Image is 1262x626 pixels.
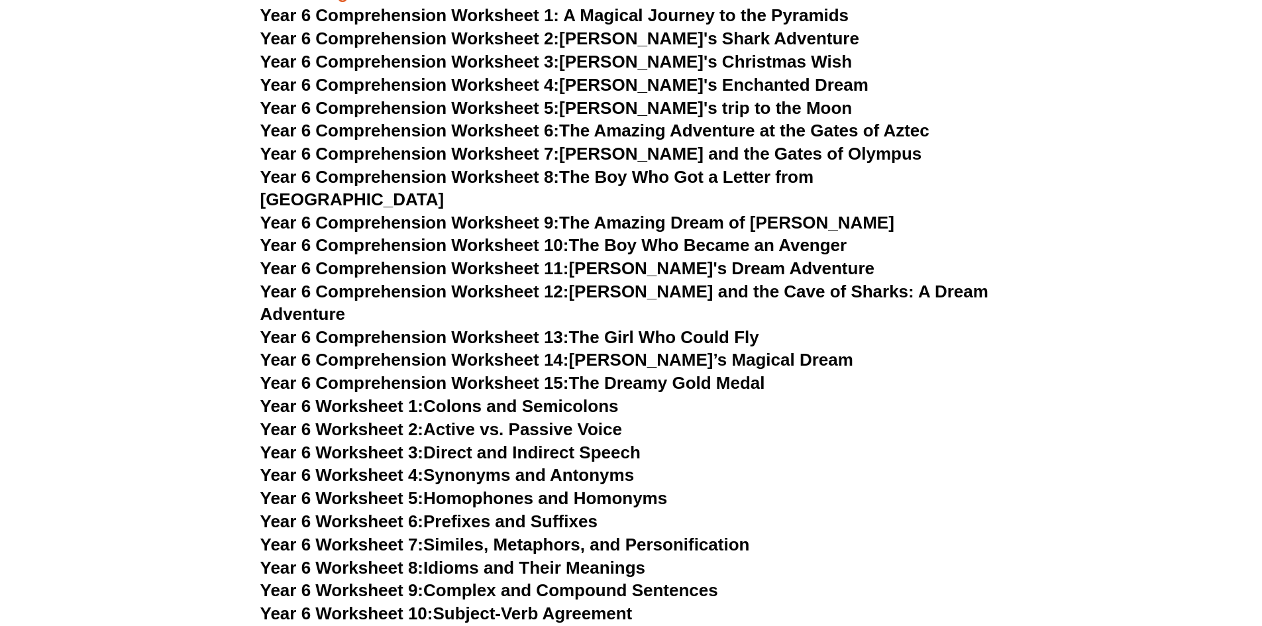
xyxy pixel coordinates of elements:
span: Year 6 Comprehension Worksheet 6: [260,121,560,140]
a: Year 6 Comprehension Worksheet 15:The Dreamy Gold Medal [260,373,765,393]
a: Year 6 Comprehension Worksheet 2:[PERSON_NAME]'s Shark Adventure [260,28,859,48]
a: Year 6 Worksheet 7:Similes, Metaphors, and Personification [260,535,750,554]
a: Year 6 Comprehension Worksheet 3:[PERSON_NAME]'s Christmas Wish [260,52,853,72]
span: Year 6 Comprehension Worksheet 11: [260,258,569,278]
a: Year 6 Comprehension Worksheet 5:[PERSON_NAME]'s trip to the Moon [260,98,853,118]
a: Year 6 Worksheet 9:Complex and Compound Sentences [260,580,718,600]
span: Year 6 Comprehension Worksheet 2: [260,28,560,48]
span: Year 6 Worksheet 10: [260,603,433,623]
span: Year 6 Comprehension Worksheet 5: [260,98,560,118]
span: Year 6 Comprehension Worksheet 10: [260,235,569,255]
a: Year 6 Comprehension Worksheet 13:The Girl Who Could Fly [260,327,759,347]
span: Year 6 Comprehension Worksheet 8: [260,167,560,187]
span: Year 6 Worksheet 5: [260,488,424,508]
a: Year 6 Comprehension Worksheet 8:The Boy Who Got a Letter from [GEOGRAPHIC_DATA] [260,167,814,209]
a: Year 6 Comprehension Worksheet 4:[PERSON_NAME]'s Enchanted Dream [260,75,868,95]
a: Year 6 Comprehension Worksheet 12:[PERSON_NAME] and the Cave of Sharks: A Dream Adventure [260,282,988,324]
span: Year 6 Worksheet 7: [260,535,424,554]
a: Year 6 Comprehension Worksheet 11:[PERSON_NAME]'s Dream Adventure [260,258,874,278]
a: Year 6 Comprehension Worksheet 14:[PERSON_NAME]’s Magical Dream [260,350,853,370]
a: Year 6 Comprehension Worksheet 6:The Amazing Adventure at the Gates of Aztec [260,121,929,140]
span: Year 6 Comprehension Worksheet 14: [260,350,569,370]
a: Year 6 Comprehension Worksheet 7:[PERSON_NAME] and the Gates of Olympus [260,144,922,164]
span: Year 6 Comprehension Worksheet 3: [260,52,560,72]
a: Year 6 Worksheet 5:Homophones and Homonyms [260,488,668,508]
a: Year 6 Comprehension Worksheet 10:The Boy Who Became an Avenger [260,235,847,255]
a: Year 6 Worksheet 2:Active vs. Passive Voice [260,419,622,439]
span: Year 6 Comprehension Worksheet 7: [260,144,560,164]
span: Year 6 Worksheet 4: [260,465,424,485]
iframe: Chat Widget [1041,476,1262,626]
span: Year 6 Worksheet 9: [260,580,424,600]
span: Year 6 Worksheet 8: [260,558,424,578]
a: Year 6 Comprehension Worksheet 1: A Magical Journey to the Pyramids [260,5,849,25]
span: Year 6 Worksheet 3: [260,443,424,462]
span: Year 6 Worksheet 6: [260,511,424,531]
a: Year 6 Worksheet 8:Idioms and Their Meanings [260,558,645,578]
span: Year 6 Comprehension Worksheet 9: [260,213,560,233]
a: Year 6 Worksheet 1:Colons and Semicolons [260,396,619,416]
a: Year 6 Worksheet 3:Direct and Indirect Speech [260,443,641,462]
a: Year 6 Worksheet 10:Subject-Verb Agreement [260,603,633,623]
span: Year 6 Comprehension Worksheet 12: [260,282,569,301]
a: Year 6 Worksheet 4:Synonyms and Antonyms [260,465,635,485]
a: Year 6 Comprehension Worksheet 9:The Amazing Dream of [PERSON_NAME] [260,213,894,233]
span: Year 6 Worksheet 1: [260,396,424,416]
span: Year 6 Comprehension Worksheet 15: [260,373,569,393]
span: Year 6 Comprehension Worksheet 13: [260,327,569,347]
a: Year 6 Worksheet 6:Prefixes and Suffixes [260,511,598,531]
span: Year 6 Comprehension Worksheet 4: [260,75,560,95]
span: Year 6 Worksheet 2: [260,419,424,439]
